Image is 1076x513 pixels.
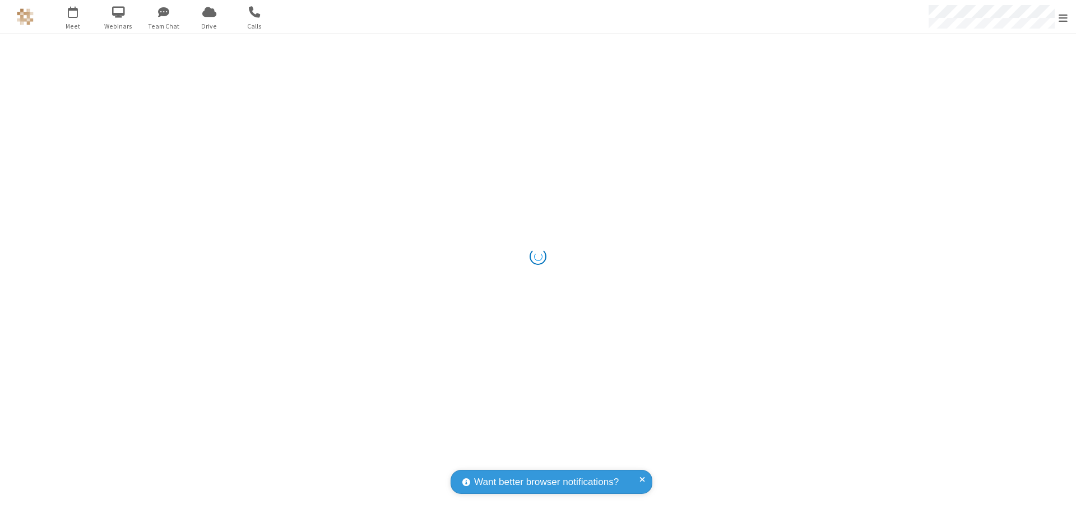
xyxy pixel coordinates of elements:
[52,21,94,31] span: Meet
[143,21,185,31] span: Team Chat
[17,8,34,25] img: QA Selenium DO NOT DELETE OR CHANGE
[188,21,230,31] span: Drive
[474,475,619,489] span: Want better browser notifications?
[234,21,276,31] span: Calls
[98,21,140,31] span: Webinars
